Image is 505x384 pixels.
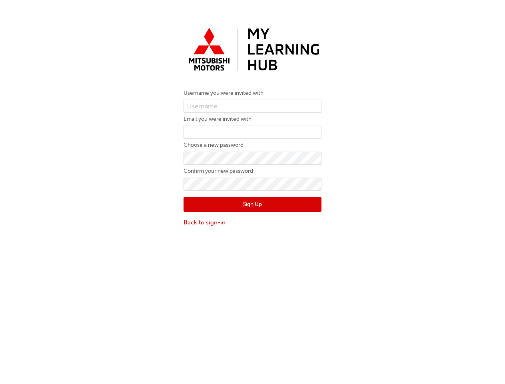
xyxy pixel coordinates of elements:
[184,218,321,227] a: Back to sign-in
[184,197,321,212] button: Sign Up
[184,140,321,150] label: Choose a new password
[184,24,321,76] img: mmal
[184,166,321,176] label: Confirm your new password
[184,114,321,124] label: Email you were invited with
[184,88,321,98] label: Username you were invited with
[184,100,321,113] input: Username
